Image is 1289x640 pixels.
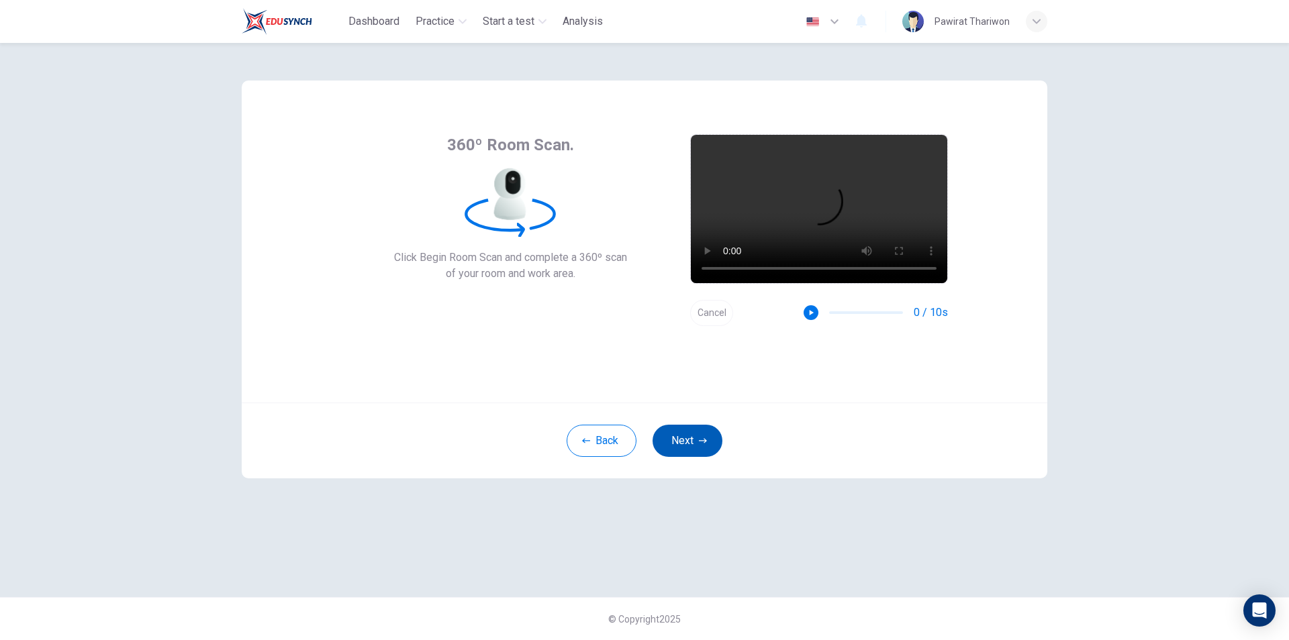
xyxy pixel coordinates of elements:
span: Click Begin Room Scan and complete a 360º scan [394,250,627,266]
button: Analysis [557,9,608,34]
span: 0 / 10s [914,305,948,321]
img: Profile picture [902,11,924,32]
span: Start a test [483,13,534,30]
span: Analysis [563,13,603,30]
span: © Copyright 2025 [608,614,681,625]
div: Open Intercom Messenger [1243,594,1276,627]
img: en [804,17,821,27]
span: 360º Room Scan. [447,134,574,156]
button: Cancel [690,300,733,326]
span: Dashboard [348,13,399,30]
img: Train Test logo [242,8,312,35]
button: Practice [410,9,472,34]
span: Practice [416,13,455,30]
button: Back [567,425,636,457]
button: Next [653,425,722,457]
span: of your room and work area. [394,266,627,282]
button: Start a test [477,9,552,34]
button: Dashboard [343,9,405,34]
div: Pawirat Thariwon [935,13,1010,30]
a: Train Test logo [242,8,343,35]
